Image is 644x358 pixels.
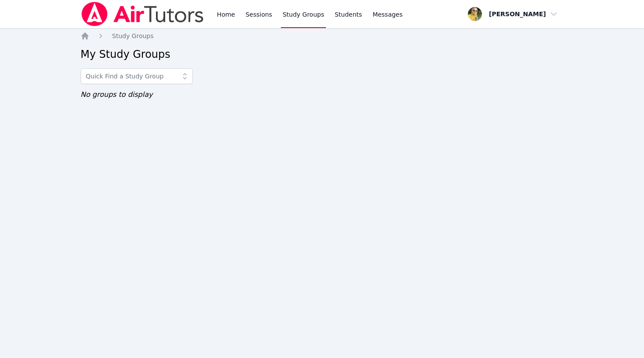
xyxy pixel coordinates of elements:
a: Study Groups [112,32,154,40]
nav: Breadcrumb [81,32,564,40]
span: Messages [372,10,403,19]
img: Air Tutors [81,2,205,26]
h2: My Study Groups [81,47,564,61]
span: No groups to display [81,90,153,99]
span: Study Groups [112,32,154,39]
input: Quick Find a Study Group [81,68,193,84]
